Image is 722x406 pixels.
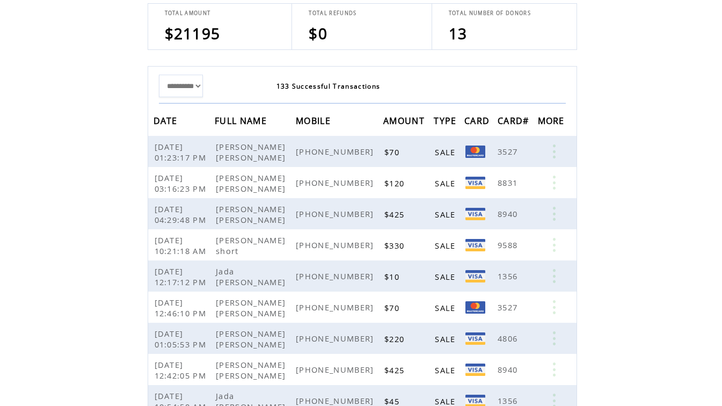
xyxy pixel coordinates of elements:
[216,204,288,225] span: [PERSON_NAME] [PERSON_NAME]
[155,235,209,256] span: [DATE] 10:21:18 AM
[154,112,180,132] span: DATE
[465,332,485,345] img: Visa
[498,146,520,157] span: 3527
[465,177,485,189] img: Visa
[309,10,356,17] span: TOTAL REFUNDS
[465,364,485,376] img: Visa
[434,112,459,132] span: TYPE
[435,240,458,251] span: SALE
[216,172,288,194] span: [PERSON_NAME] [PERSON_NAME]
[296,208,377,219] span: [PHONE_NUMBER]
[435,271,458,282] span: SALE
[155,266,209,287] span: [DATE] 12:17:12 PM
[384,334,407,344] span: $220
[435,178,458,189] span: SALE
[465,239,485,251] img: Visa
[498,271,520,281] span: 1356
[155,328,209,350] span: [DATE] 01:05:53 PM
[296,240,377,250] span: [PHONE_NUMBER]
[216,328,288,350] span: [PERSON_NAME] [PERSON_NAME]
[464,117,492,124] a: CARD
[296,364,377,375] span: [PHONE_NUMBER]
[383,112,427,132] span: AMOUNT
[498,364,520,375] span: 8940
[384,178,407,189] span: $120
[435,209,458,220] span: SALE
[216,297,288,318] span: [PERSON_NAME] [PERSON_NAME]
[498,302,520,313] span: 3527
[538,112,567,132] span: MORE
[165,23,221,44] span: $21195
[215,117,269,124] a: FULL NAME
[216,359,288,381] span: [PERSON_NAME] [PERSON_NAME]
[449,10,531,17] span: TOTAL NUMBER OF DONORS
[296,112,333,132] span: MOBILE
[296,395,377,406] span: [PHONE_NUMBER]
[498,395,520,406] span: 1356
[296,177,377,188] span: [PHONE_NUMBER]
[498,117,532,124] a: CARD#
[435,147,458,157] span: SALE
[384,147,402,157] span: $70
[216,235,286,256] span: [PERSON_NAME] short
[165,10,211,17] span: TOTAL AMOUNT
[465,270,485,282] img: Visa
[155,297,209,318] span: [DATE] 12:46:10 PM
[155,204,209,225] span: [DATE] 04:29:48 PM
[465,208,485,220] img: Visa
[296,271,377,281] span: [PHONE_NUMBER]
[384,271,402,282] span: $10
[434,117,459,124] a: TYPE
[435,302,458,313] span: SALE
[296,333,377,344] span: [PHONE_NUMBER]
[154,117,180,124] a: DATE
[276,82,381,91] span: 133 Successful Transactions
[498,240,520,250] span: 9588
[155,141,209,163] span: [DATE] 01:23:17 PM
[498,333,520,344] span: 4806
[384,365,407,375] span: $425
[296,146,377,157] span: [PHONE_NUMBER]
[465,146,485,158] img: MC
[383,117,427,124] a: AMOUNT
[384,209,407,220] span: $425
[215,112,269,132] span: FULL NAME
[296,302,377,313] span: [PHONE_NUMBER]
[384,302,402,313] span: $70
[435,365,458,375] span: SALE
[498,112,532,132] span: CARD#
[155,172,209,194] span: [DATE] 03:16:23 PM
[296,117,333,124] a: MOBILE
[498,177,520,188] span: 8831
[465,301,485,314] img: MC
[216,266,288,287] span: Jada [PERSON_NAME]
[216,141,288,163] span: [PERSON_NAME] [PERSON_NAME]
[498,208,520,219] span: 8940
[309,23,327,44] span: $0
[384,240,407,251] span: $330
[464,112,492,132] span: CARD
[155,359,209,381] span: [DATE] 12:42:05 PM
[449,23,468,44] span: 13
[435,334,458,344] span: SALE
